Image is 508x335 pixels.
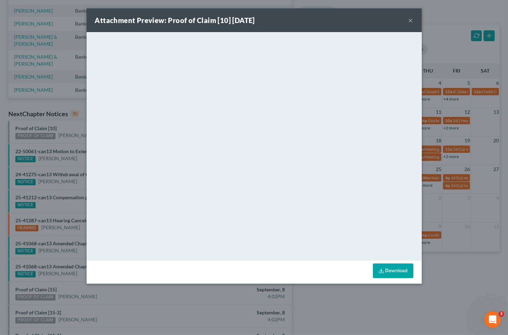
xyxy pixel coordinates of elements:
iframe: <object ng-attr-data='[URL][DOMAIN_NAME]' type='application/pdf' width='100%' height='650px'></ob... [87,32,422,259]
strong: Attachment Preview: Proof of Claim [10] [DATE] [95,16,255,24]
iframe: Intercom live chat [484,311,501,328]
span: 3 [499,311,504,317]
button: × [408,16,413,24]
a: Download [373,263,413,278]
